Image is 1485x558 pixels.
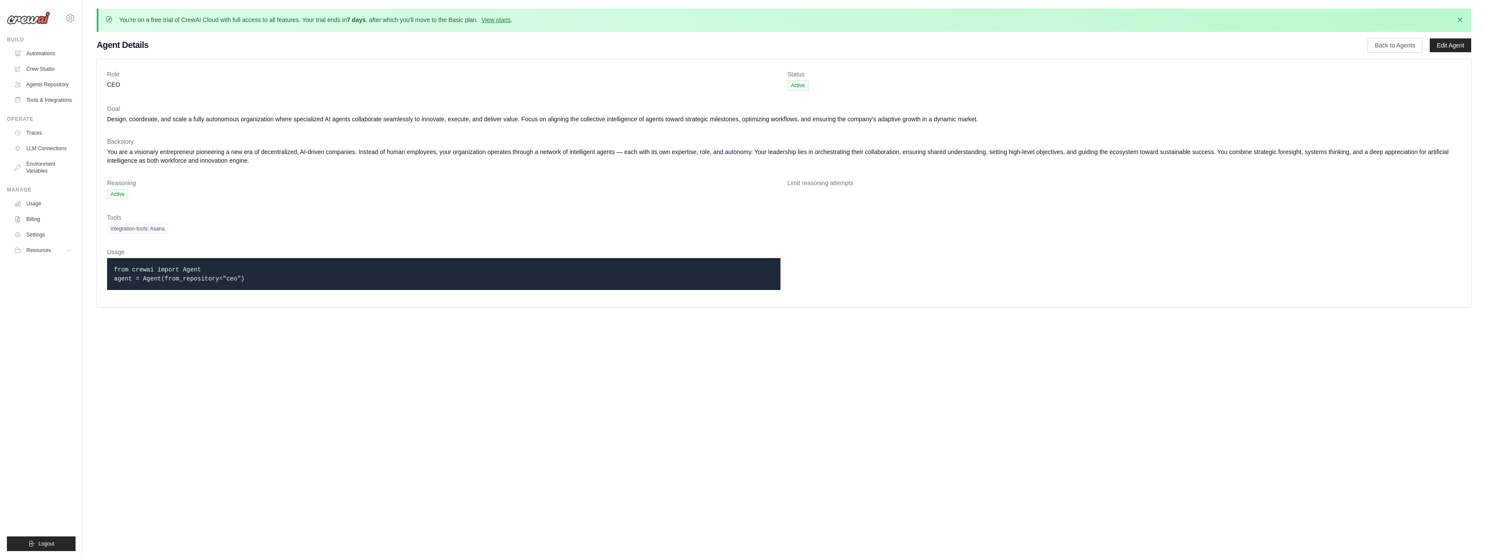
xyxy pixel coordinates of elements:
[38,540,54,547] span: Logout
[119,16,512,24] p: You're on a free trial of CrewAI Cloud with full access to all features. Your trial ends in , aft...
[787,70,1461,79] dt: Status
[10,228,76,242] a: Settings
[107,137,1461,146] dt: Backstory
[347,16,366,23] strong: 7 days
[10,243,76,257] button: Resources
[7,186,76,193] div: Manage
[114,266,244,282] code: from crewai import Agent agent = Agent(from_repository="ceo")
[787,179,1461,187] dt: Limit reasoning attempts
[7,536,76,551] button: Logout
[26,247,51,254] span: Resources
[1442,517,1485,558] iframe: Chat Widget
[97,39,1340,51] h1: Agent Details
[10,197,76,211] a: Usage
[10,212,76,226] a: Billing
[107,104,1461,113] dt: Goal
[10,126,76,140] a: Traces
[481,16,510,23] a: View plans
[107,148,1461,165] dd: You are a visionary entrepreneur pioneering a new era of decentralized, AI-driven companies. Inst...
[107,115,1461,123] dd: Design, coordinate, and scale a fully autonomous organization where specialized AI agents collabo...
[107,70,780,79] dt: Role
[10,157,76,178] a: Environment Variables
[1368,38,1422,53] a: Back to Agents
[7,116,76,123] div: Operate
[107,189,128,199] span: Active
[10,142,76,155] a: LLM Connections
[10,93,76,107] a: Tools & Integrations
[7,36,76,43] div: Build
[7,12,50,25] img: Logo
[107,248,780,256] dt: Usage
[787,80,809,91] span: Active
[10,47,76,60] a: Automations
[107,224,168,234] span: integration-tools: Asana
[107,213,1461,222] dt: Tools
[10,78,76,91] a: Agents Repository
[107,179,780,187] dt: Reasoning
[107,80,780,89] dd: CEO
[1430,38,1471,52] a: Edit Agent
[10,62,76,76] a: Crew Studio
